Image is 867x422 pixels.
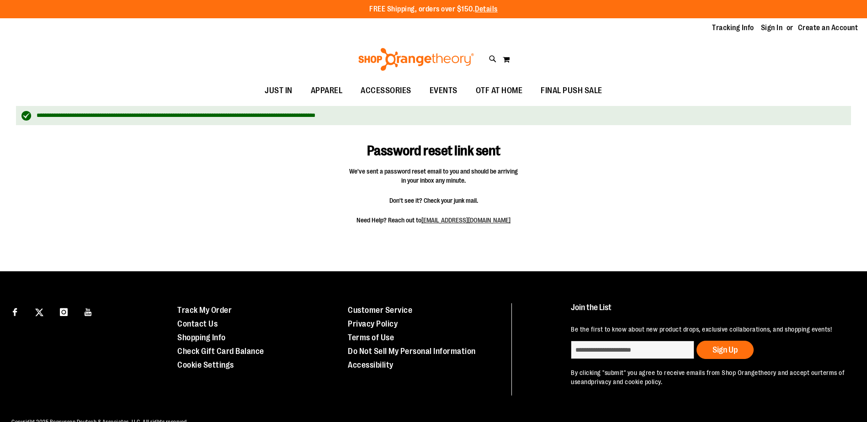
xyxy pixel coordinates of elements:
span: ACCESSORIES [361,80,411,101]
a: Create an Account [798,23,858,33]
img: Shop Orangetheory [357,48,475,71]
a: FINAL PUSH SALE [532,80,612,101]
img: Twitter [35,308,43,316]
a: OTF AT HOME [467,80,532,101]
a: Details [475,5,498,13]
span: JUST IN [265,80,293,101]
span: FINAL PUSH SALE [541,80,602,101]
span: Sign Up [713,345,738,354]
a: Track My Order [177,306,232,315]
span: OTF AT HOME [476,80,523,101]
h1: Password reset link sent [327,130,540,159]
a: APPAREL [302,80,352,101]
a: Visit our X page [32,303,48,319]
button: Sign Up [697,341,754,359]
a: Privacy Policy [348,319,398,328]
a: Contact Us [177,319,218,328]
a: Visit our Instagram page [56,303,72,319]
h4: Join the List [571,303,846,320]
a: privacy and cookie policy. [591,378,662,385]
span: Don't see it? Check your junk mail. [349,196,518,205]
a: Accessibility [348,360,394,369]
a: [EMAIL_ADDRESS][DOMAIN_NAME] [421,216,511,224]
a: Customer Service [348,306,412,315]
a: Visit our Youtube page [80,303,96,319]
a: Do Not Sell My Personal Information [348,347,476,356]
a: EVENTS [420,80,467,101]
a: JUST IN [255,80,302,101]
span: EVENTS [430,80,457,101]
a: Shopping Info [177,333,226,342]
a: ACCESSORIES [351,80,420,101]
a: Tracking Info [712,23,754,33]
a: Terms of Use [348,333,394,342]
a: Visit our Facebook page [7,303,23,319]
p: By clicking "submit" you agree to receive emails from Shop Orangetheory and accept our and [571,368,846,386]
span: Need Help? Reach out to [349,216,518,225]
a: Sign In [761,23,783,33]
p: Be the first to know about new product drops, exclusive collaborations, and shopping events! [571,325,846,334]
a: Cookie Settings [177,360,234,369]
span: APPAREL [311,80,343,101]
span: We've sent a password reset email to you and should be arriving in your inbox any minute. [349,167,518,185]
p: FREE Shipping, orders over $150. [369,4,498,15]
input: enter email [571,341,694,359]
a: Check Gift Card Balance [177,347,264,356]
